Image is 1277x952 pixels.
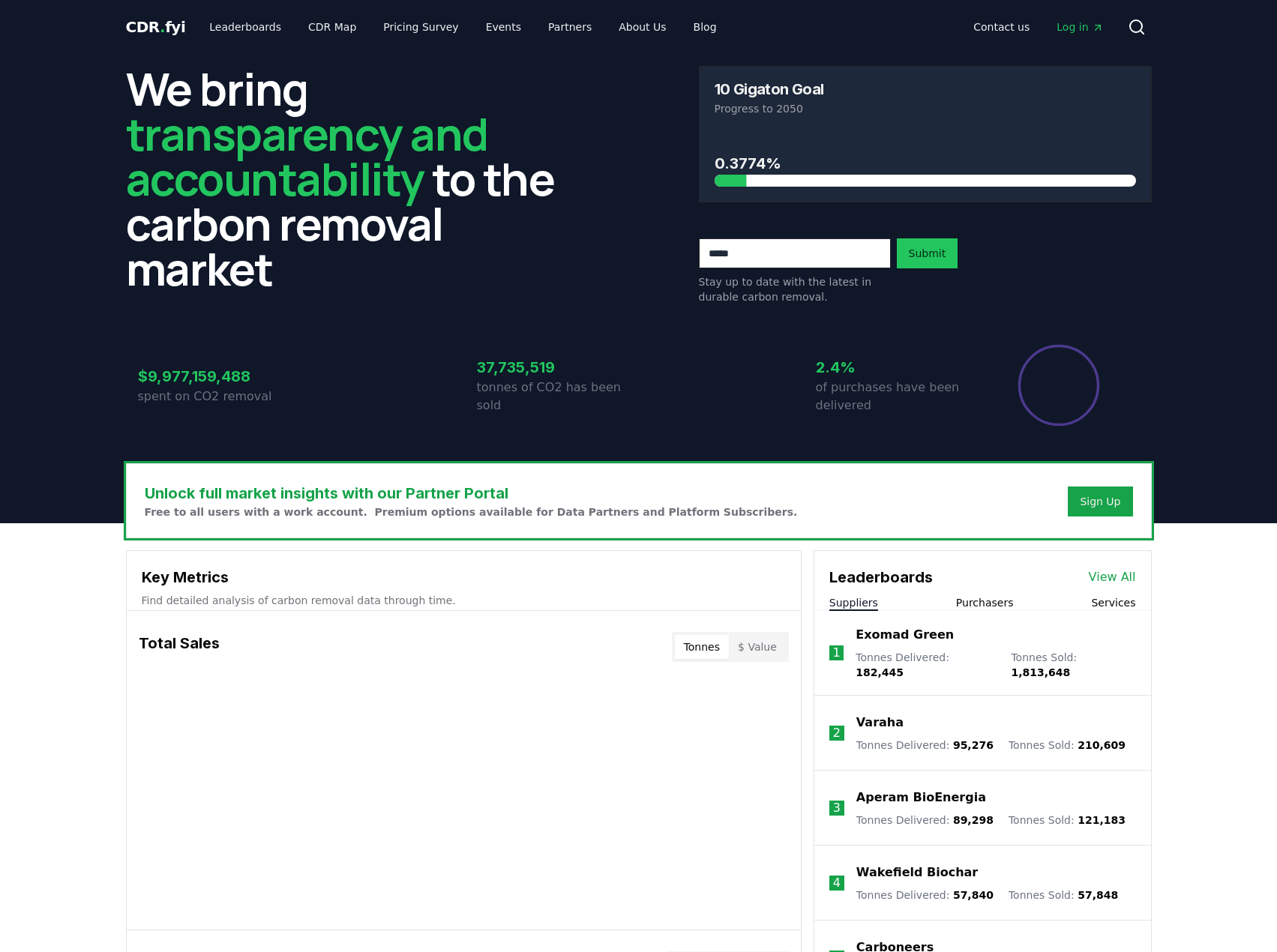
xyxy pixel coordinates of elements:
[856,650,996,680] p: Tonnes Delivered :
[1011,666,1070,678] span: 1,813,648
[126,103,488,209] span: transparency and accountability
[961,13,1115,40] nav: Main
[856,626,954,644] a: Exomad Green
[956,595,1014,610] button: Purchasers
[829,566,933,588] h3: Leaderboards
[139,632,220,662] h3: Total Sales
[126,16,186,37] a: CDR.fyi
[729,635,786,659] button: $ Value
[1078,889,1118,901] span: 57,848
[1089,568,1136,586] a: View All
[816,356,978,379] h3: 2.4%
[832,644,840,662] p: 1
[145,482,798,504] h3: Unlock full market insights with our Partner Portal
[856,789,986,807] a: Aperam BioEnergia
[1045,13,1115,40] a: Log in
[829,595,878,610] button: Suppliers
[1011,650,1135,680] p: Tonnes Sold :
[138,365,300,388] h3: $9,977,159,488
[856,864,978,882] a: Wakefield Biochar
[897,238,958,268] button: Submit
[197,13,728,40] nav: Main
[1057,19,1103,34] span: Log in
[856,813,994,828] p: Tonnes Delivered :
[1017,343,1101,427] div: Percentage of sales delivered
[856,888,994,903] p: Tonnes Delivered :
[1091,595,1135,610] button: Services
[816,379,978,415] p: of purchases have been delivered
[715,82,824,97] h3: 10 Gigaton Goal
[126,66,579,291] h2: We bring to the carbon removal market
[477,379,639,415] p: tonnes of CO2 has been sold
[699,274,891,304] p: Stay up to date with the latest in durable carbon removal.
[715,101,1136,116] p: Progress to 2050
[1009,813,1126,828] p: Tonnes Sold :
[474,13,533,40] a: Events
[536,13,604,40] a: Partners
[145,504,798,519] p: Free to all users with a work account. Premium options available for Data Partners and Platform S...
[1080,494,1120,509] a: Sign Up
[953,739,994,751] span: 95,276
[371,13,470,40] a: Pricing Survey
[607,13,678,40] a: About Us
[856,714,904,732] a: Varaha
[296,13,368,40] a: CDR Map
[833,874,841,892] p: 4
[715,152,1136,175] h3: 0.3774%
[856,738,994,753] p: Tonnes Delivered :
[953,889,994,901] span: 57,840
[1068,486,1132,516] button: Sign Up
[160,18,165,36] span: .
[197,13,293,40] a: Leaderboards
[138,388,300,406] p: spent on CO2 removal
[1009,888,1118,903] p: Tonnes Sold :
[856,666,904,678] span: 182,445
[1078,739,1126,751] span: 210,609
[833,724,841,742] p: 2
[142,566,786,588] h3: Key Metrics
[675,635,729,659] button: Tonnes
[682,13,729,40] a: Blog
[953,814,994,826] span: 89,298
[142,593,786,608] p: Find detailed analysis of carbon removal data through time.
[1078,814,1126,826] span: 121,183
[833,799,841,817] p: 3
[1009,738,1126,753] p: Tonnes Sold :
[477,356,639,379] h3: 37,735,519
[126,18,186,36] span: CDR fyi
[961,13,1042,40] a: Contact us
